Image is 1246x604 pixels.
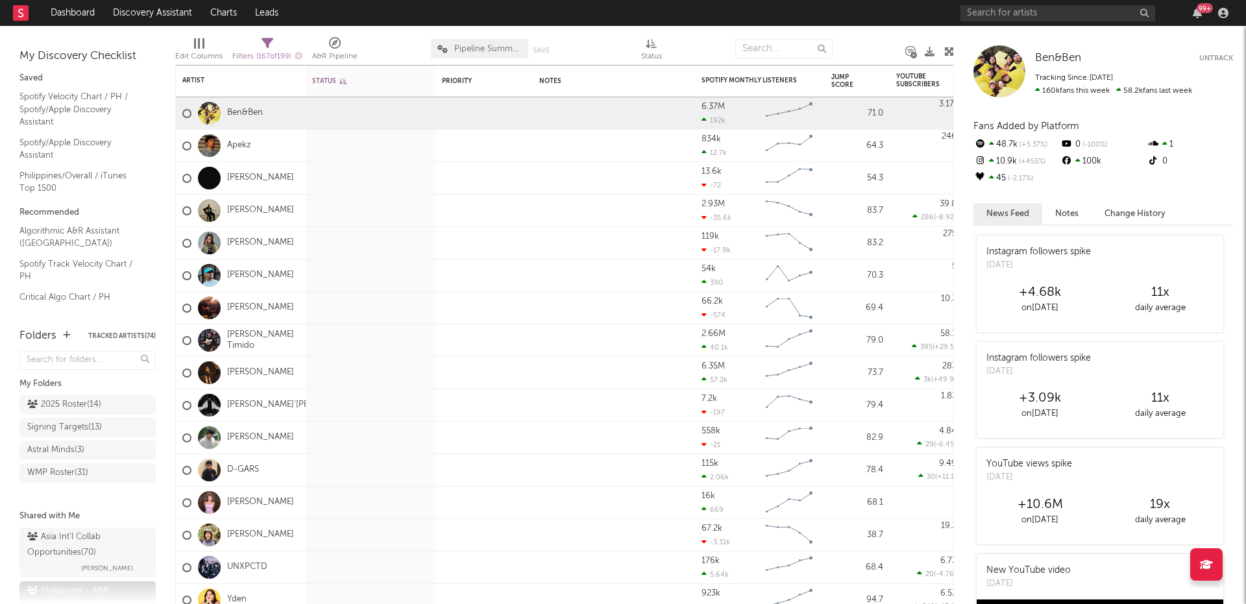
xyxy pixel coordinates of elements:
[980,513,1100,528] div: on [DATE]
[702,441,720,449] div: -21
[702,181,721,189] div: -72
[702,265,716,273] div: 54k
[940,589,961,598] div: 6.53k
[936,571,959,578] span: -4.76 %
[19,290,143,304] a: Critical Algo Chart / PH
[1197,3,1213,13] div: 99 +
[27,529,145,561] div: Asia Int'l Collab Opportunities ( 70 )
[27,420,102,435] div: Signing Targets ( 13 )
[1035,74,1113,82] span: Tracking Since: [DATE]
[19,527,156,578] a: Asia Int'l Collab Opportunities(70)[PERSON_NAME]
[227,367,294,378] a: [PERSON_NAME]
[702,213,731,222] div: -35.6k
[923,376,931,383] span: 3k
[702,376,727,384] div: 57.2k
[312,32,358,70] div: A&R Pipeline
[19,169,143,195] a: Philippines/Overall / iTunes Top 1500
[939,459,961,468] div: 9.49k
[702,492,715,500] div: 16k
[227,270,294,281] a: [PERSON_NAME]
[831,560,883,575] div: 68.4
[943,230,961,238] div: 275k
[702,167,722,176] div: 13.6k
[227,302,294,313] a: [PERSON_NAME]
[227,529,294,540] a: [PERSON_NAME]
[937,474,959,481] span: +11.1 %
[1060,153,1146,170] div: 100k
[702,589,720,598] div: 923k
[1199,52,1233,65] button: Untrack
[1147,136,1233,153] div: 1
[896,97,961,129] div: 0
[19,71,156,86] div: Saved
[912,343,961,351] div: ( )
[702,343,728,352] div: 40.1k
[980,391,1100,406] div: +3.09k
[227,140,251,151] a: Apekz
[1100,497,1220,513] div: 19 x
[896,292,961,324] div: 0
[1006,175,1033,182] span: -2.17 %
[702,232,719,241] div: 119k
[940,330,961,338] div: 58.7k
[227,497,294,508] a: [PERSON_NAME]
[973,121,1079,131] span: Fans Added by Platform
[912,213,961,221] div: ( )
[702,116,726,125] div: 192k
[19,395,156,415] a: 2025 Roster(14)
[831,430,883,446] div: 82.9
[917,570,961,578] div: ( )
[936,214,959,221] span: -8.92 %
[925,571,934,578] span: 20
[256,53,291,60] span: ( 167 of 199 )
[941,392,961,400] div: 1.83k
[702,394,717,403] div: 7.2k
[933,376,959,383] span: +49.9 %
[641,32,662,70] div: Status
[980,285,1100,300] div: +4.68k
[831,236,883,251] div: 83.2
[227,237,294,248] a: [PERSON_NAME]
[227,562,267,573] a: UNXPCTD
[702,459,718,468] div: 115k
[1147,153,1233,170] div: 0
[19,136,143,162] a: Spotify/Apple Discovery Assistant
[760,260,818,292] svg: Chart title
[702,570,729,579] div: 5.64k
[760,292,818,324] svg: Chart title
[831,73,864,89] div: Jump Score
[19,257,143,284] a: Spotify Track Velocity Chart / PH
[760,422,818,454] svg: Chart title
[934,344,959,351] span: +29.5 %
[442,77,494,85] div: Priority
[702,77,799,84] div: Spotify Monthly Listeners
[735,39,833,58] input: Search...
[533,47,550,54] button: Save
[896,389,961,421] div: 0
[312,49,358,64] div: A&R Pipeline
[19,376,156,392] div: My Folders
[973,170,1060,187] div: 45
[227,173,294,184] a: [PERSON_NAME]
[539,77,669,85] div: Notes
[936,441,959,448] span: -6.45 %
[1100,391,1220,406] div: 11 x
[27,465,88,481] div: WMP Roster ( 31 )
[19,328,56,344] div: Folders
[227,465,259,476] a: D-GARS
[227,432,294,443] a: [PERSON_NAME]
[917,440,961,448] div: ( )
[986,577,1071,590] div: [DATE]
[232,32,302,70] div: Filters(167 of 199)
[702,362,725,370] div: 6.35M
[760,162,818,195] svg: Chart title
[19,418,156,437] a: Signing Targets(13)
[986,471,1072,484] div: [DATE]
[1035,87,1192,95] span: 58.2k fans last week
[760,389,818,422] svg: Chart title
[939,100,961,108] div: 3.17M
[831,106,883,121] div: 71.0
[760,324,818,357] svg: Chart title
[760,551,818,584] svg: Chart title
[831,365,883,381] div: 73.7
